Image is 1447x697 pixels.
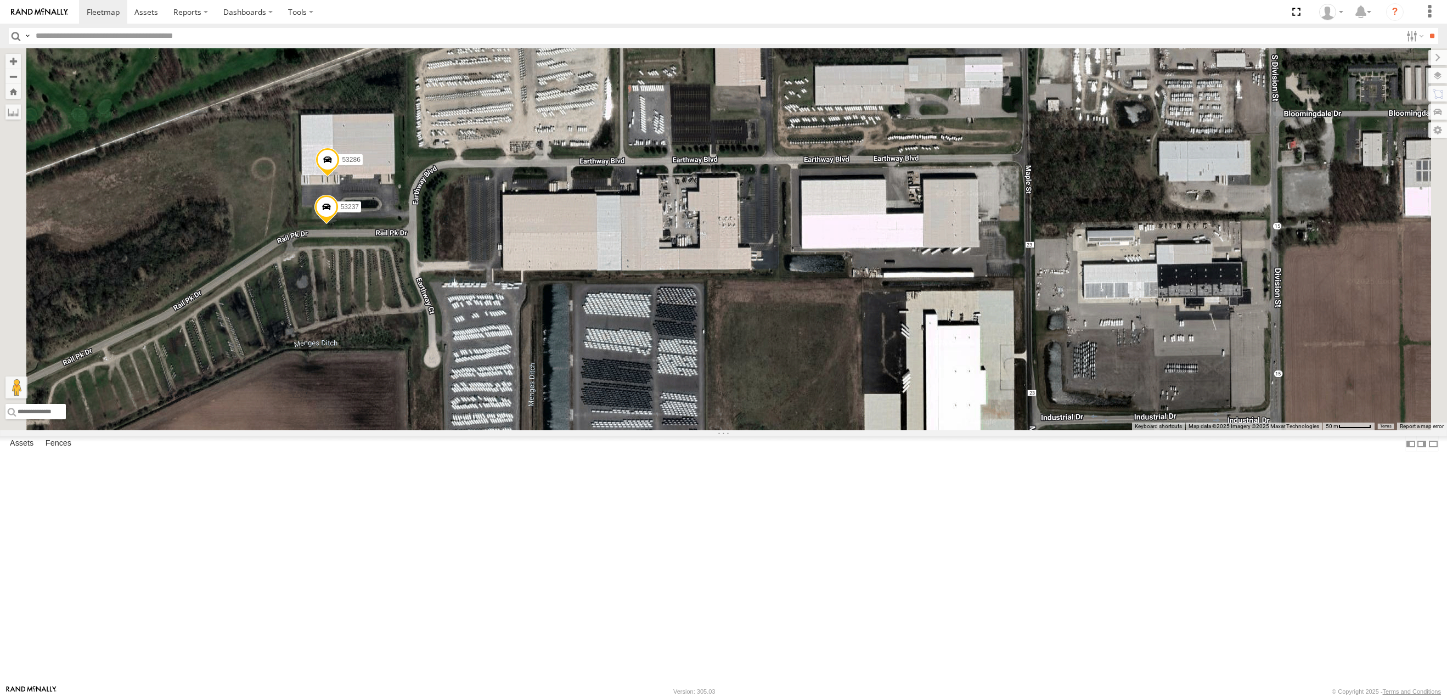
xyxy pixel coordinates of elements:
a: Terms [1380,424,1392,429]
span: 50 m [1326,423,1338,429]
span: 53237 [340,204,358,211]
label: Search Filter Options [1402,28,1426,44]
a: Terms and Conditions [1383,688,1441,695]
label: Search Query [23,28,32,44]
label: Dock Summary Table to the Left [1405,436,1416,452]
label: Fences [40,436,77,452]
span: 53286 [342,156,360,164]
button: Zoom Home [5,84,21,99]
button: Map Scale: 50 m per 56 pixels [1322,423,1375,430]
div: Version: 305.03 [673,688,715,695]
label: Assets [4,436,39,452]
label: Measure [5,104,21,120]
i: ? [1386,3,1404,21]
img: rand-logo.svg [11,8,68,16]
label: Map Settings [1428,122,1447,138]
span: Map data ©2025 Imagery ©2025 Maxar Technologies [1189,423,1319,429]
div: © Copyright 2025 - [1332,688,1441,695]
button: Keyboard shortcuts [1135,423,1182,430]
label: Dock Summary Table to the Right [1416,436,1427,452]
a: Visit our Website [6,686,57,697]
label: Hide Summary Table [1428,436,1439,452]
a: Report a map error [1400,423,1444,429]
div: Miky Transport [1315,4,1347,20]
button: Drag Pegman onto the map to open Street View [5,376,27,398]
button: Zoom in [5,54,21,69]
button: Zoom out [5,69,21,84]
